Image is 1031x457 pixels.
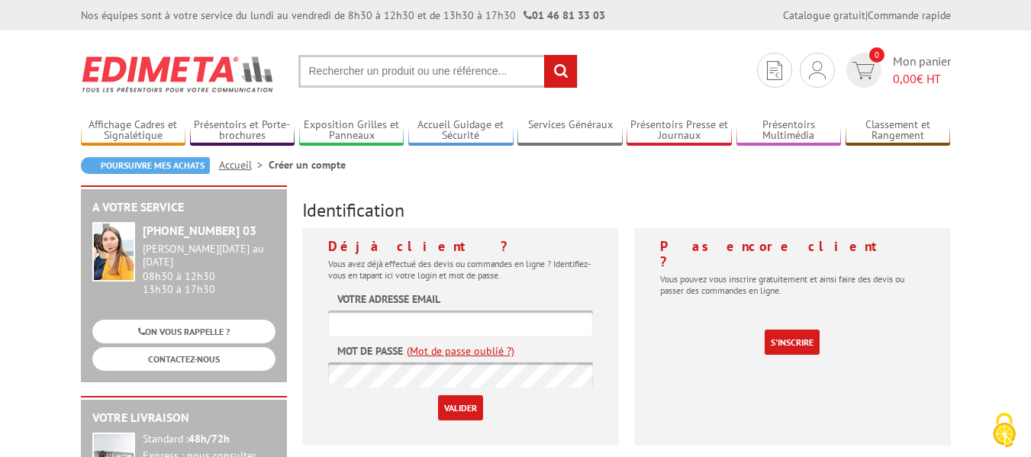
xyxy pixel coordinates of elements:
span: 0 [869,47,884,63]
p: Vous avez déjà effectué des devis ou commandes en ligne ? Identifiez-vous en tapant ici votre log... [328,258,593,281]
div: [PERSON_NAME][DATE] au [DATE] [143,243,275,269]
div: 08h30 à 12h30 13h30 à 17h30 [143,243,275,295]
strong: 01 46 81 33 03 [524,8,605,22]
strong: 48h/72h [188,432,230,446]
label: Mot de passe [337,343,403,359]
span: € HT [893,70,951,88]
div: Nos équipes sont à votre service du lundi au vendredi de 8h30 à 12h30 et de 13h30 à 17h30 [81,8,605,23]
img: Cookies (fenêtre modale) [985,411,1023,449]
img: devis rapide [767,61,782,80]
h3: Identification [302,201,951,220]
strong: [PHONE_NUMBER] 03 [143,223,256,238]
a: Classement et Rangement [846,118,951,143]
img: devis rapide [852,62,875,79]
h2: Votre livraison [92,411,275,425]
h2: A votre service [92,201,275,214]
button: Cookies (fenêtre modale) [978,405,1031,457]
img: devis rapide [809,61,826,79]
input: rechercher [544,55,577,88]
img: Edimeta [81,46,275,102]
li: Créer un compte [269,157,346,172]
a: Services Généraux [517,118,623,143]
span: 0,00 [893,71,917,86]
a: Présentoirs Presse et Journaux [627,118,732,143]
label: Votre adresse email [337,291,440,307]
input: Rechercher un produit ou une référence... [298,55,578,88]
a: Poursuivre mes achats [81,157,210,174]
h4: Pas encore client ? [660,239,925,269]
div: Standard : [143,433,275,446]
a: Affichage Cadres et Signalétique [81,118,186,143]
a: Accueil Guidage et Sécurité [408,118,514,143]
a: CONTACTEZ-NOUS [92,347,275,371]
input: Valider [438,395,483,420]
a: Accueil [219,158,269,172]
p: Vous pouvez vous inscrire gratuitement et ainsi faire des devis ou passer des commandes en ligne. [660,273,925,296]
a: devis rapide 0 Mon panier 0,00€ HT [843,53,951,88]
a: ON VOUS RAPPELLE ? [92,320,275,343]
span: Mon panier [893,53,951,88]
a: Présentoirs et Porte-brochures [190,118,295,143]
h4: Déjà client ? [328,239,593,254]
a: Catalogue gratuit [783,8,865,22]
a: Exposition Grilles et Panneaux [299,118,404,143]
div: | [783,8,951,23]
a: S'inscrire [765,330,820,355]
a: (Mot de passe oublié ?) [407,343,514,359]
img: widget-service.jpg [92,222,135,282]
a: Commande rapide [868,8,951,22]
a: Présentoirs Multimédia [736,118,842,143]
